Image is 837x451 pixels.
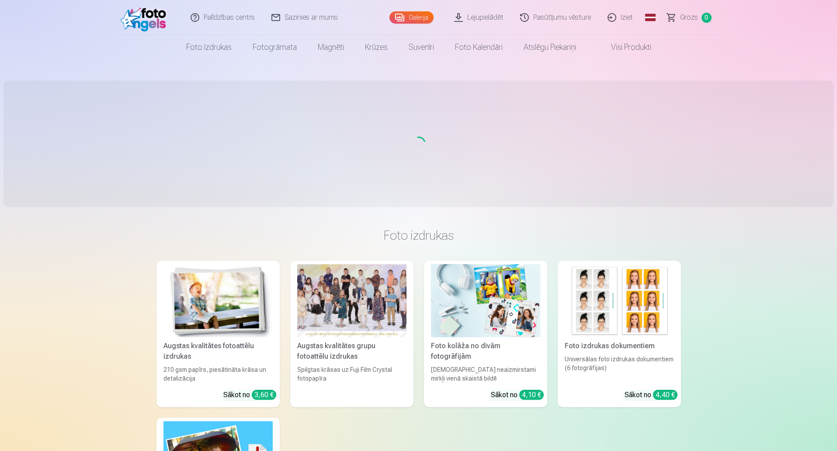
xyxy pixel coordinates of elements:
[653,390,677,400] div: 4,40 €
[163,264,273,337] img: Augstas kvalitātes fotoattēlu izdrukas
[398,35,445,59] a: Suvenīri
[242,35,307,59] a: Fotogrāmata
[431,264,540,337] img: Foto kolāža no divām fotogrāfijām
[160,341,276,362] div: Augstas kvalitātes fotoattēlu izdrukas
[702,13,712,23] span: 0
[561,355,677,383] div: Universālas foto izdrukas dokumentiem (6 fotogrāfijas)
[163,227,674,243] h3: Foto izdrukas
[121,3,171,31] img: /fa4
[176,35,242,59] a: Foto izdrukas
[223,390,276,400] div: Sākot no
[424,261,547,407] a: Foto kolāža no divām fotogrāfijāmFoto kolāža no divām fotogrāfijām[DEMOGRAPHIC_DATA] neaizmirstam...
[445,35,513,59] a: Foto kalendāri
[519,390,544,400] div: 4,10 €
[252,390,276,400] div: 3,60 €
[294,341,410,362] div: Augstas kvalitātes grupu fotoattēlu izdrukas
[491,390,544,400] div: Sākot no
[389,11,434,24] a: Galerija
[680,12,698,23] span: Grozs
[307,35,354,59] a: Magnēti
[587,35,662,59] a: Visi produkti
[160,365,276,383] div: 210 gsm papīrs, piesātināta krāsa un detalizācija
[565,264,674,337] img: Foto izdrukas dokumentiem
[294,365,410,404] div: Spilgtas krāsas uz Fuji Film Crystal fotopapīra
[558,261,681,407] a: Foto izdrukas dokumentiemFoto izdrukas dokumentiemUniversālas foto izdrukas dokumentiem (6 fotogr...
[513,35,587,59] a: Atslēgu piekariņi
[561,341,677,351] div: Foto izdrukas dokumentiem
[354,35,398,59] a: Krūzes
[156,261,280,407] a: Augstas kvalitātes fotoattēlu izdrukasAugstas kvalitātes fotoattēlu izdrukas210 gsm papīrs, piesā...
[427,341,544,362] div: Foto kolāža no divām fotogrāfijām
[625,390,677,400] div: Sākot no
[427,365,544,383] div: [DEMOGRAPHIC_DATA] neaizmirstami mirkļi vienā skaistā bildē
[290,261,413,407] a: Augstas kvalitātes grupu fotoattēlu izdrukasSpilgtas krāsas uz Fuji Film Crystal fotopapīra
